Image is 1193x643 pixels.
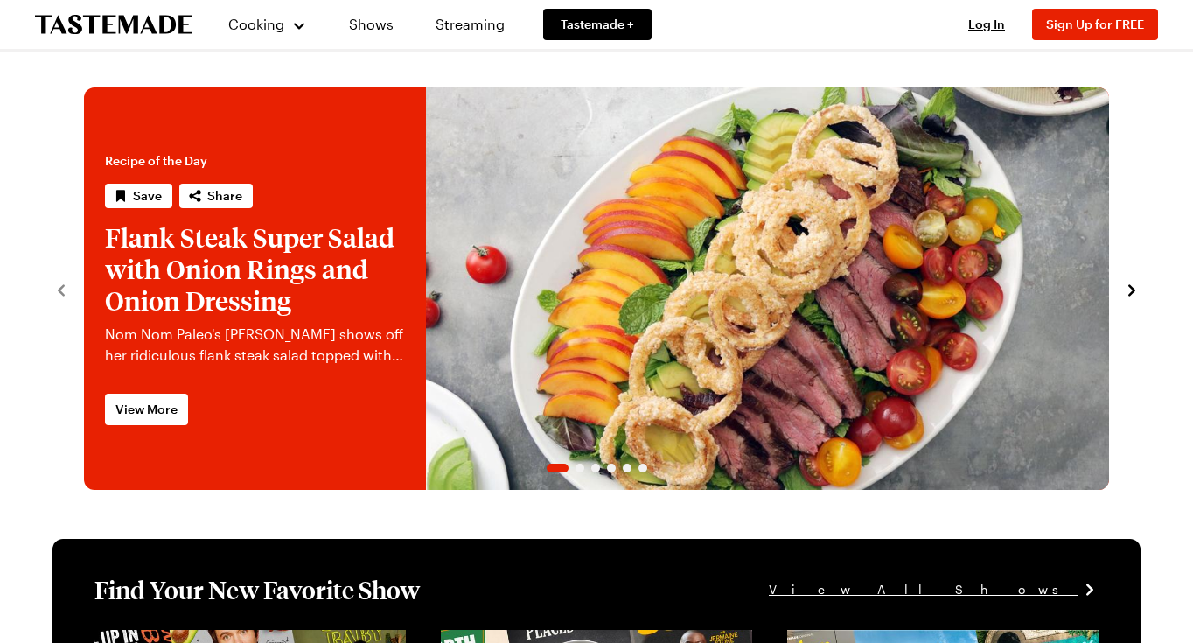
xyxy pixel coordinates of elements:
[84,87,1109,490] div: 1 / 6
[561,16,634,33] span: Tastemade +
[607,464,616,472] span: Go to slide 4
[179,184,253,208] button: Share
[576,464,584,472] span: Go to slide 2
[133,187,162,205] span: Save
[952,16,1022,33] button: Log In
[228,16,284,32] span: Cooking
[35,15,192,35] a: To Tastemade Home Page
[105,394,188,425] a: View More
[623,464,631,472] span: Go to slide 5
[543,9,652,40] a: Tastemade +
[207,187,242,205] span: Share
[1123,278,1141,299] button: navigate to next item
[1046,17,1144,31] span: Sign Up for FREE
[105,184,172,208] button: Save recipe
[968,17,1005,31] span: Log In
[638,464,647,472] span: Go to slide 6
[115,401,178,418] span: View More
[94,574,420,605] h1: Find Your New Favorite Show
[227,3,307,45] button: Cooking
[1032,9,1158,40] button: Sign Up for FREE
[547,464,569,472] span: Go to slide 1
[769,580,1078,599] span: View All Shows
[52,278,70,299] button: navigate to previous item
[591,464,600,472] span: Go to slide 3
[769,580,1099,599] a: View All Shows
